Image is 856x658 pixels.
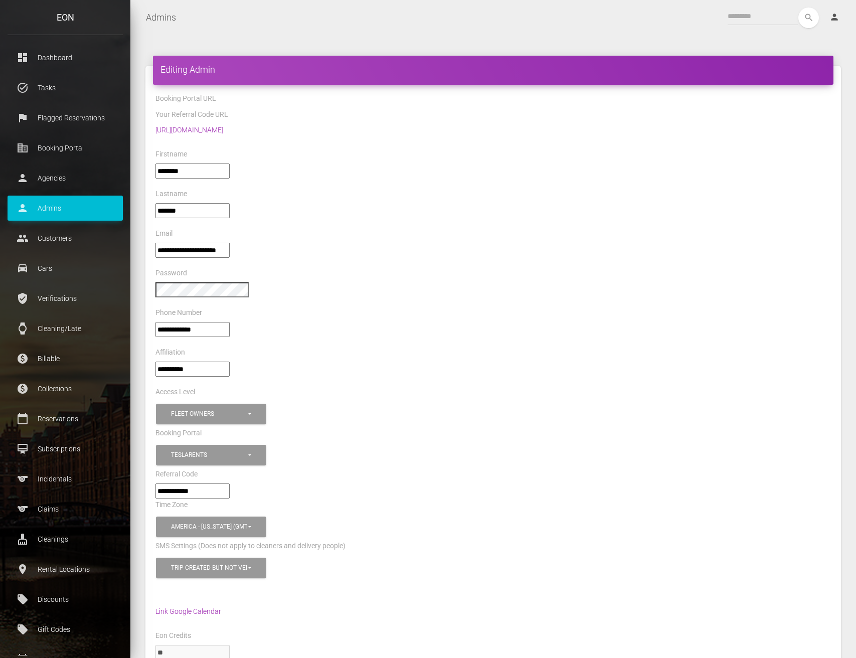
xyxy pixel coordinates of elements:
[15,592,115,607] p: Discounts
[15,201,115,216] p: Admins
[15,231,115,246] p: Customers
[8,45,123,70] a: dashboard Dashboard
[155,110,228,120] label: Your Referral Code URL
[15,502,115,517] p: Claims
[8,135,123,160] a: corporate_fare Booking Portal
[8,256,123,281] a: drive_eta Cars
[8,617,123,642] a: local_offer Gift Codes
[15,171,115,186] p: Agencies
[829,12,839,22] i: person
[8,316,123,341] a: watch Cleaning/Late
[8,286,123,311] a: verified_user Verifications
[8,466,123,491] a: sports Incidentals
[155,469,198,479] label: Referral Code
[156,558,266,578] button: Trip created but not verified, Trip was cancelled, Customer is verified and trip is set to go
[155,308,202,318] label: Phone Number
[155,94,216,104] label: Booking Portal URL
[155,126,223,134] a: [URL][DOMAIN_NAME]
[15,291,115,306] p: Verifications
[15,110,115,125] p: Flagged Reservations
[8,587,123,612] a: local_offer Discounts
[15,80,115,95] p: Tasks
[8,527,123,552] a: cleaning_services Cleanings
[15,532,115,547] p: Cleanings
[15,321,115,336] p: Cleaning/Late
[160,63,826,76] h4: Editing Admin
[156,404,266,424] button: Fleet Owners
[155,631,191,641] label: Eon Credits
[155,189,187,199] label: Lastname
[8,346,123,371] a: paid Billable
[156,517,266,537] button: America - New York (GMT -05:00)
[798,8,819,28] button: search
[155,541,346,551] label: SMS Settings (Does not apply to cleaners and delivery people)
[8,196,123,221] a: person Admins
[155,229,173,239] label: Email
[155,428,202,438] label: Booking Portal
[156,445,266,465] button: TeslaRents
[15,411,115,426] p: Reservations
[155,268,187,278] label: Password
[8,497,123,522] a: sports Claims
[8,376,123,401] a: paid Collections
[15,50,115,65] p: Dashboard
[171,410,247,418] div: Fleet Owners
[15,622,115,637] p: Gift Codes
[171,523,247,531] div: America - [US_STATE] (GMT -05:00)
[8,105,123,130] a: flag Flagged Reservations
[146,5,176,30] a: Admins
[155,149,187,159] label: Firstname
[15,351,115,366] p: Billable
[8,406,123,431] a: calendar_today Reservations
[15,441,115,456] p: Subscriptions
[155,607,221,615] a: Link Google Calendar
[171,451,247,459] div: TeslaRents
[8,436,123,461] a: card_membership Subscriptions
[8,75,123,100] a: task_alt Tasks
[155,348,185,358] label: Affiliation
[15,471,115,486] p: Incidentals
[15,562,115,577] p: Rental Locations
[155,500,188,510] label: Time Zone
[171,564,247,572] div: Trip created but not verified , Trip was cancelled , Customer is verified and trip is set to go
[155,387,195,397] label: Access Level
[15,261,115,276] p: Cars
[15,381,115,396] p: Collections
[15,140,115,155] p: Booking Portal
[8,166,123,191] a: person Agencies
[8,557,123,582] a: place Rental Locations
[822,8,848,28] a: person
[8,226,123,251] a: people Customers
